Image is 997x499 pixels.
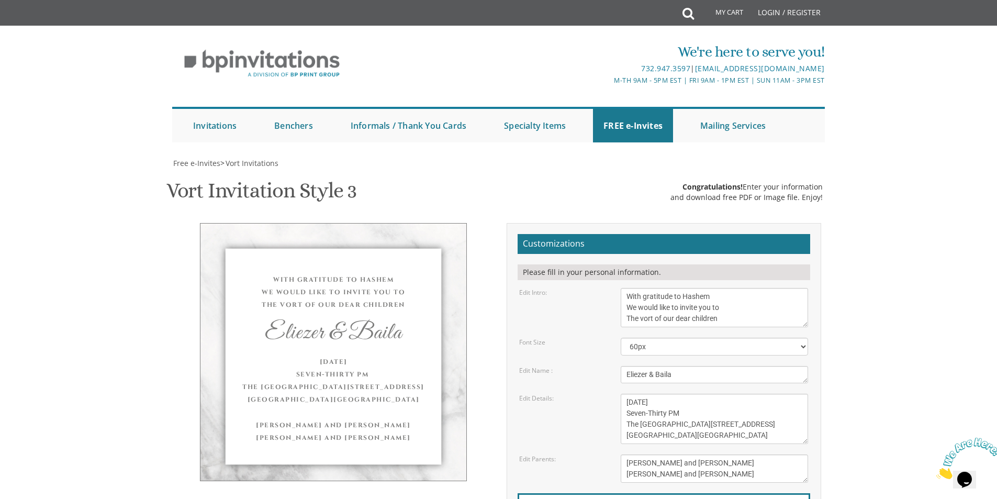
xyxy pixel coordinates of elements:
[519,454,556,463] label: Edit Parents:
[519,366,553,375] label: Edit Name :
[221,321,445,345] div: Eliezer & Baila
[621,288,808,327] textarea: With gratitude to Hashem We would like to invite you to The vort of our dear children
[340,109,477,142] a: Informals / Thank You Cards
[183,109,247,142] a: Invitations
[690,109,776,142] a: Mailing Services
[172,42,352,85] img: BP Invitation Loft
[221,273,445,311] div: With gratitude to Hashem We would like to invite you to The vort of our dear children
[670,192,823,203] div: and download free PDF or Image file. Enjoy!
[4,4,69,46] img: Chat attention grabber
[621,366,808,383] textarea: Eliezer & Baila
[390,75,825,86] div: M-Th 9am - 5pm EST | Fri 9am - 1pm EST | Sun 11am - 3pm EST
[593,109,673,142] a: FREE e-Invites
[621,394,808,444] textarea: [DATE] Seven-Thirty PM The [GEOGRAPHIC_DATA][STREET_ADDRESS][GEOGRAPHIC_DATA][GEOGRAPHIC_DATA]
[221,419,445,444] div: [PERSON_NAME] and [PERSON_NAME] [PERSON_NAME] and [PERSON_NAME]
[172,158,220,168] a: Free e-Invites
[225,158,278,168] a: Vort Invitations
[621,454,808,483] textarea: [PERSON_NAME] and [PERSON_NAME] [PERSON_NAME] and [PERSON_NAME]
[390,62,825,75] div: |
[226,158,278,168] span: Vort Invitations
[641,63,690,73] a: 732.947.3597
[494,109,576,142] a: Specialty Items
[390,41,825,62] div: We're here to serve you!
[166,179,356,210] h1: Vort Invitation Style 3
[932,434,997,483] iframe: chat widget
[518,234,810,254] h2: Customizations
[670,182,823,192] div: Enter your information
[519,288,547,297] label: Edit Intro:
[221,356,445,406] div: [DATE] Seven-Thirty PM The [GEOGRAPHIC_DATA][STREET_ADDRESS][GEOGRAPHIC_DATA][GEOGRAPHIC_DATA]
[519,394,554,403] label: Edit Details:
[264,109,323,142] a: Benchers
[519,338,545,347] label: Font Size
[173,158,220,168] span: Free e-Invites
[220,158,278,168] span: >
[518,264,810,280] div: Please fill in your personal information.
[695,63,825,73] a: [EMAIL_ADDRESS][DOMAIN_NAME]
[682,182,743,192] span: Congratulations!
[693,1,750,27] a: My Cart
